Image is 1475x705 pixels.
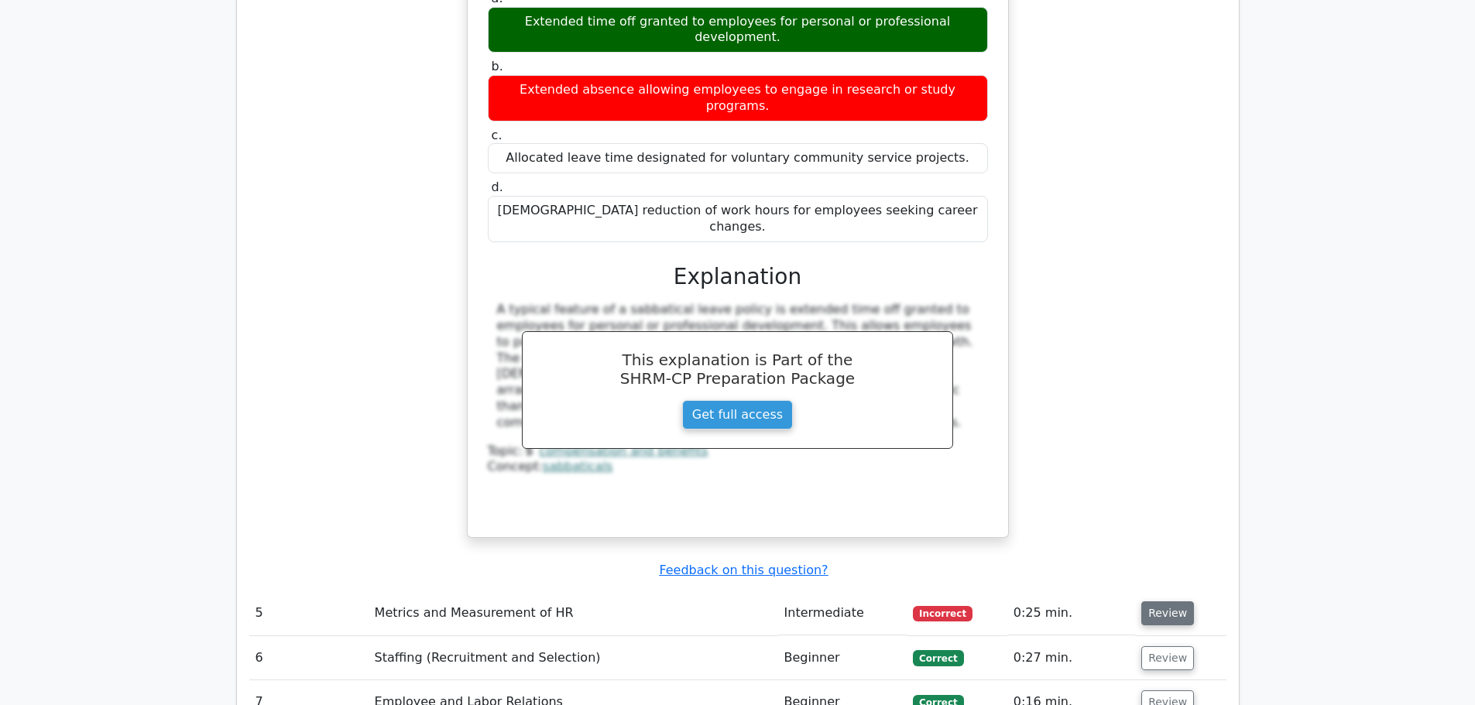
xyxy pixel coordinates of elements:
div: Concept: [488,459,988,475]
td: 5 [249,591,369,635]
td: Metrics and Measurement of HR [369,591,778,635]
h3: Explanation [497,264,979,290]
span: Incorrect [913,606,972,621]
td: Beginner [778,636,907,680]
div: [DEMOGRAPHIC_DATA] reduction of work hours for employees seeking career changes. [488,196,988,242]
span: d. [492,180,503,194]
td: 0:27 min. [1007,636,1135,680]
a: compensation and benefits [539,443,708,458]
a: Get full access [682,400,793,430]
div: Topic: [488,443,988,460]
a: Feedback on this question? [659,563,828,577]
button: Review [1141,601,1194,625]
div: Extended absence allowing employees to engage in research or study programs. [488,75,988,121]
div: A typical feature of a sabbatical leave policy is extended time off granted to employees for pers... [497,302,979,430]
div: Allocated leave time designated for voluntary community service projects. [488,143,988,173]
div: Extended time off granted to employees for personal or professional development. [488,7,988,53]
span: b. [492,59,503,74]
span: c. [492,128,503,142]
td: Staffing (Recruitment and Selection) [369,636,778,680]
span: Correct [913,650,963,666]
td: Intermediate [778,591,907,635]
button: Review [1141,646,1194,670]
td: 0:25 min. [1007,591,1135,635]
a: sabbaticals [543,459,612,474]
td: 6 [249,636,369,680]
